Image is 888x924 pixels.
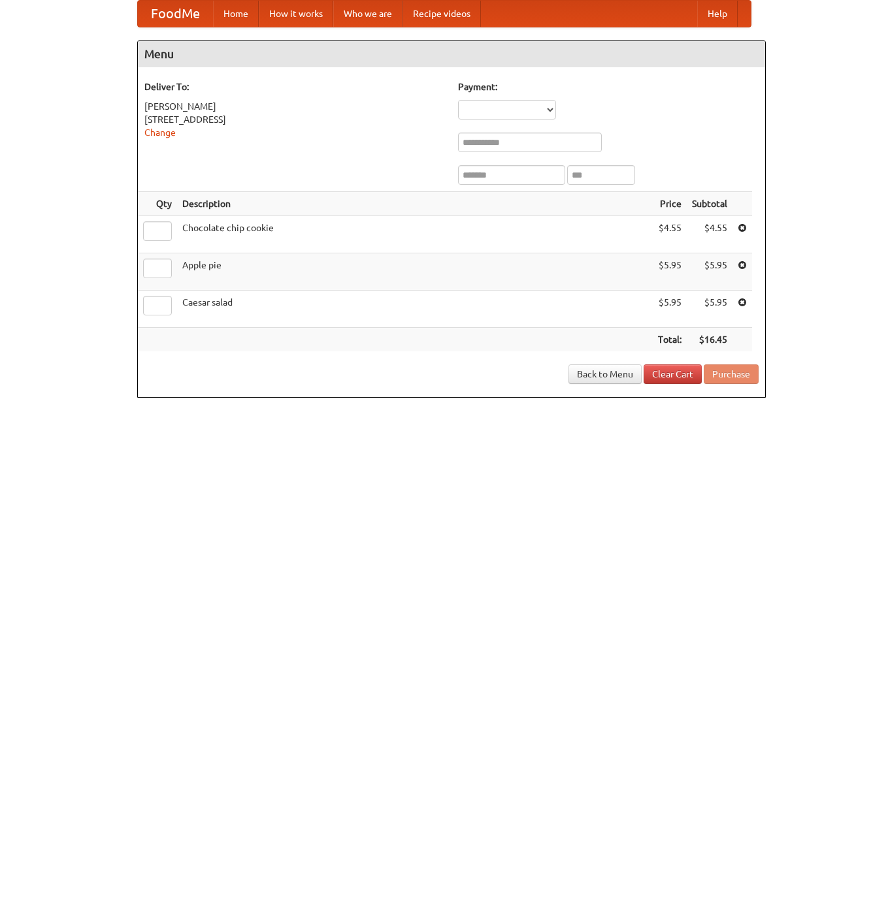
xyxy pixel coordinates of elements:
[403,1,481,27] a: Recipe videos
[653,192,687,216] th: Price
[687,192,732,216] th: Subtotal
[458,80,759,93] h5: Payment:
[333,1,403,27] a: Who we are
[177,291,653,328] td: Caesar salad
[144,127,176,138] a: Change
[653,291,687,328] td: $5.95
[138,192,177,216] th: Qty
[144,113,445,126] div: [STREET_ADDRESS]
[144,100,445,113] div: [PERSON_NAME]
[138,1,213,27] a: FoodMe
[687,291,732,328] td: $5.95
[138,41,765,67] h4: Menu
[687,253,732,291] td: $5.95
[653,328,687,352] th: Total:
[213,1,259,27] a: Home
[644,364,702,384] a: Clear Cart
[687,328,732,352] th: $16.45
[704,364,759,384] button: Purchase
[177,253,653,291] td: Apple pie
[259,1,333,27] a: How it works
[177,216,653,253] td: Chocolate chip cookie
[697,1,738,27] a: Help
[177,192,653,216] th: Description
[144,80,445,93] h5: Deliver To:
[653,253,687,291] td: $5.95
[568,364,642,384] a: Back to Menu
[653,216,687,253] td: $4.55
[687,216,732,253] td: $4.55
